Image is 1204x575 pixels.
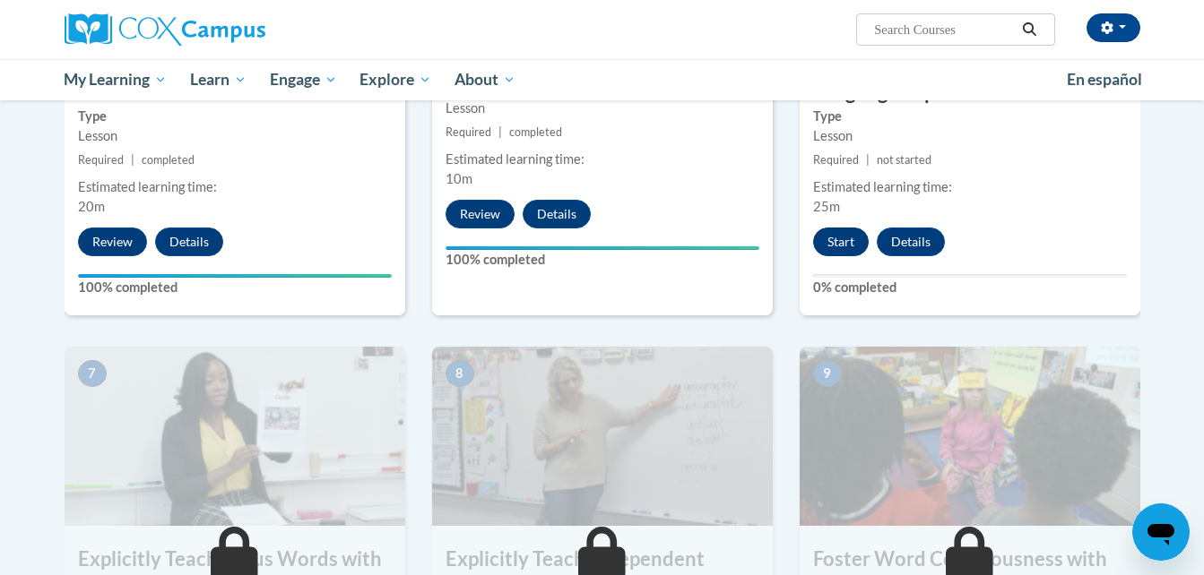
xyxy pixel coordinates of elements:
a: Learn [178,59,258,100]
span: Required [446,125,491,139]
span: Required [813,153,859,167]
span: Required [78,153,124,167]
button: Details [155,227,223,256]
span: En español [1067,70,1142,89]
iframe: Button to launch messaging window [1132,503,1190,561]
span: My Learning [64,69,167,90]
span: | [131,153,134,167]
span: 20m [78,199,105,214]
label: 0% completed [813,278,1127,297]
div: Lesson [446,99,759,118]
button: Account Settings [1087,13,1140,42]
img: Cox Campus [65,13,265,46]
label: Type [78,107,392,126]
div: Your progress [446,246,759,250]
span: Engage [270,69,337,90]
a: Explore [348,59,443,100]
img: Course Image [65,347,405,526]
span: completed [509,125,562,139]
span: Learn [190,69,247,90]
span: | [498,125,502,139]
span: 7 [78,360,107,387]
a: About [443,59,527,100]
span: not started [877,153,931,167]
label: 100% completed [446,250,759,270]
span: completed [142,153,195,167]
button: Start [813,227,869,256]
span: Explore [359,69,431,90]
div: Estimated learning time: [78,177,392,197]
button: Details [523,200,591,228]
div: Estimated learning time: [446,150,759,169]
span: 10m [446,171,472,186]
img: Course Image [432,347,773,526]
span: About [455,69,515,90]
label: Type [813,107,1127,126]
div: Lesson [78,126,392,146]
span: 9 [813,360,842,387]
img: Course Image [800,347,1140,526]
div: Lesson [813,126,1127,146]
a: En español [1055,61,1154,99]
div: Main menu [38,59,1167,100]
span: 25m [813,199,840,214]
a: My Learning [53,59,179,100]
label: 100% completed [78,278,392,297]
button: Review [446,200,515,228]
button: Search [1016,19,1043,40]
button: Review [78,227,147,256]
span: | [866,153,870,167]
span: 8 [446,360,474,387]
div: Your progress [78,274,392,278]
div: Estimated learning time: [813,177,1127,197]
a: Engage [258,59,349,100]
a: Cox Campus [65,13,405,46]
button: Details [877,227,945,256]
input: Search Courses [872,19,1016,40]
